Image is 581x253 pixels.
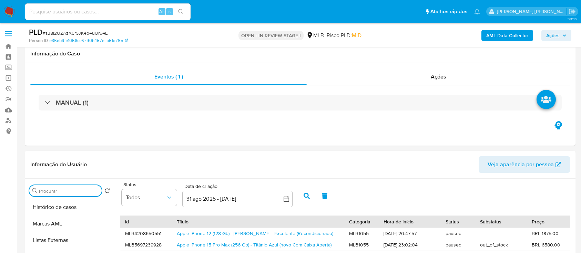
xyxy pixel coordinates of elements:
b: PLD [29,27,43,38]
div: MLB4208650551 [120,228,172,239]
div: out_of_stock [475,239,527,251]
p: OPEN - IN REVIEW STAGE I [238,31,304,40]
span: Risco PLD: [327,32,361,39]
div: paused [441,239,475,251]
span: s [169,8,171,15]
a: Sair [569,8,576,15]
span: Status [123,182,179,187]
button: Marcas AML [27,215,113,232]
span: Eventos ( 1 ) [154,73,183,81]
button: Procurar [32,188,38,193]
span: MID [352,31,361,39]
a: Notificações [474,9,480,14]
div: Hora de início [384,218,436,225]
button: 31 ago 2025 - [DATE] [182,191,293,207]
a: e36eb9fe1058cc6790b457effb51a765 [49,38,128,44]
b: AML Data Collector [486,30,528,41]
span: Atalhos rápidos [430,8,467,15]
button: common.sort_by [122,189,177,206]
button: Histórico de casos [27,199,113,215]
button: Listas Externas [27,232,113,249]
h1: Informação do Caso [30,50,570,57]
span: Veja aparência por pessoa [488,156,554,173]
h3: MANUAL (1) [56,99,89,106]
input: Pesquise usuários ou casos... [25,7,191,16]
div: Categoria [349,218,374,225]
button: AML Data Collector [481,30,533,41]
div: Status [446,218,470,225]
span: Todos [126,194,166,201]
div: paused [441,228,475,239]
span: Ações [431,73,446,81]
div: Substatus [480,218,522,225]
div: [DATE] 20:47:57 [379,228,441,239]
h1: Informação do Usuário [30,161,87,168]
span: Ações [546,30,560,41]
b: Person ID [29,38,48,44]
div: MLB1055 [344,239,379,251]
div: [DATE] 23:02:04 [379,239,441,251]
button: Ações [541,30,571,41]
div: Título [177,218,339,225]
span: # su8I2UZAzX5r9JK4o4uUr64E [43,30,108,36]
div: id [125,218,167,225]
div: MLB5697239928 [120,239,172,251]
div: MLB1055 [344,228,379,239]
span: Alt [159,8,165,15]
div: Data de criação [182,183,293,190]
div: MANUAL (1) [39,95,562,110]
a: Apple iPhone 12 (128 Gb) - [PERSON_NAME] - Excelente (Recondicionado) [177,230,333,237]
input: Procurar [39,188,99,194]
button: search-icon [174,7,188,17]
p: alessandra.barbosa@mercadopago.com [497,8,567,15]
button: Veja aparência por pessoa [479,156,570,173]
a: Apple iPhone 15 Pro Max (256 Gb) - Titânio Azul (novo Com Caixa Aberta) [177,241,332,248]
button: Retornar ao pedido padrão [104,188,110,196]
div: MLB [306,32,324,39]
